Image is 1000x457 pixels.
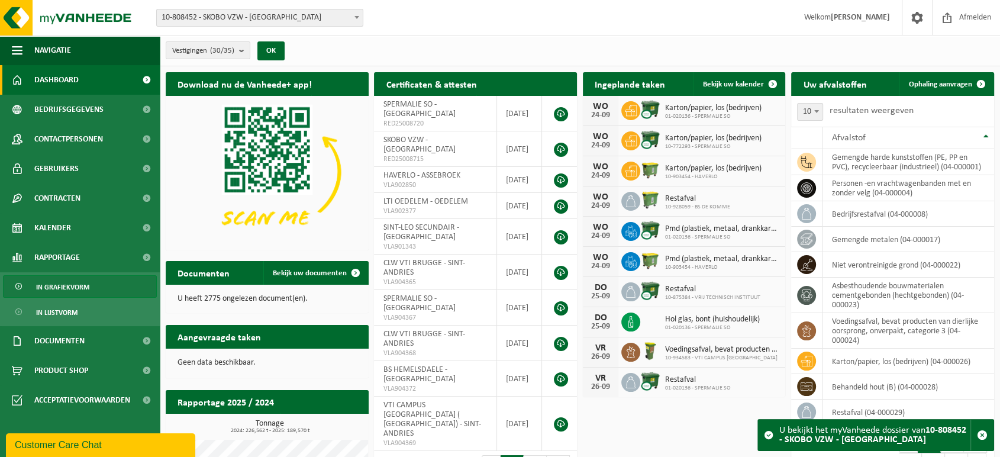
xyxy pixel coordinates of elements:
td: personen -en vrachtwagenbanden met en zonder velg (04-000004) [822,175,994,201]
span: VLA904367 [383,313,488,323]
span: Navigatie [34,36,71,65]
div: WO [589,253,612,262]
span: Hol glas, bont (huishoudelijk) [665,315,760,324]
div: VR [589,374,612,383]
span: Pmd (plastiek, metaal, drankkartons) (bedrijven) [665,224,780,234]
span: Contactpersonen [34,124,103,154]
span: Gebruikers [34,154,79,184]
span: 10 [798,104,822,120]
td: [DATE] [497,255,542,290]
span: Kalender [34,213,71,243]
span: Acceptatievoorwaarden [34,385,130,415]
span: Restafval [665,375,731,385]
td: niet verontreinigde grond (04-000022) [822,252,994,278]
td: bedrijfsrestafval (04-000008) [822,201,994,227]
span: 10-875384 - VRIJ TECHNISCH INSTITUUT [665,294,760,301]
a: Bekijk uw documenten [263,261,367,285]
span: 01-020136 - SPERMALIE SO [665,113,762,120]
p: U heeft 2775 ongelezen document(en). [178,295,357,303]
span: VLA904365 [383,278,488,287]
td: asbesthoudende bouwmaterialen cementgebonden (hechtgebonden) (04-000023) [822,278,994,313]
span: 10-808452 - SKOBO VZW - BRUGGE [156,9,363,27]
span: CLW VTI BRUGGE - SINT-ANDRIES [383,330,464,348]
span: 10-928059 - BS DE KOMME [665,204,730,211]
img: WB-1100-CU [640,281,660,301]
span: Vestigingen [172,42,234,60]
span: 10-903454 - HAVERLO [665,173,762,181]
span: 10-772293 - SPERMALIE SO [665,143,762,150]
button: Vestigingen(30/35) [166,41,250,59]
div: WO [589,162,612,172]
td: [DATE] [497,326,542,361]
span: 01-020136 - SPERMALIE SO [665,385,731,392]
span: VLA901343 [383,242,488,252]
h3: Tonnage [172,420,369,434]
span: Bedrijfsgegevens [34,95,104,124]
div: 24-09 [589,232,612,240]
span: 01-020136 - SPERMALIE SO [665,234,780,241]
span: SINT-LEO SECUNDAIR - [GEOGRAPHIC_DATA] [383,223,459,242]
span: 10-934583 - VTI CAMPUS [GEOGRAPHIC_DATA] [665,355,780,362]
td: [DATE] [497,131,542,167]
div: WO [589,132,612,141]
span: 01-020136 - SPERMALIE SO [665,324,760,332]
td: [DATE] [497,96,542,131]
span: Afvalstof [831,133,865,143]
img: WB-1100-CU [640,99,660,120]
div: U bekijkt het myVanheede dossier van [779,420,970,450]
span: Restafval [665,194,730,204]
strong: 10-808452 - SKOBO VZW - [GEOGRAPHIC_DATA] [779,426,966,445]
h2: Rapportage 2025 / 2024 [166,390,286,413]
td: gemengde harde kunststoffen (PE, PP en PVC), recycleerbaar (industrieel) (04-000001) [822,149,994,175]
span: 10 [797,103,823,121]
td: voedingsafval, bevat producten van dierlijke oorsprong, onverpakt, categorie 3 (04-000024) [822,313,994,349]
div: 24-09 [589,262,612,271]
td: restafval (04-000029) [822,400,994,425]
div: WO [589,192,612,202]
span: Product Shop [34,356,88,385]
span: Pmd (plastiek, metaal, drankkartons) (bedrijven) [665,255,780,264]
span: Ophaling aanvragen [909,81,972,88]
h2: Uw afvalstoffen [791,72,878,95]
h2: Aangevraagde taken [166,325,273,348]
span: Voedingsafval, bevat producten van dierlijke oorsprong, onverpakt, categorie 3 [665,345,780,355]
span: Documenten [34,326,85,356]
span: Rapportage [34,243,80,272]
img: Download de VHEPlus App [166,96,369,248]
a: Ophaling aanvragen [899,72,993,96]
img: WB-1100-CU [640,371,660,391]
td: [DATE] [497,361,542,397]
td: [DATE] [497,167,542,193]
span: In lijstvorm [36,301,78,324]
a: Bekijk uw kalender [693,72,784,96]
a: In grafiekvorm [3,275,157,298]
count: (30/35) [210,47,234,54]
span: SPERMALIE SO - [GEOGRAPHIC_DATA] [383,100,455,118]
a: Bekijk rapportage [280,413,367,437]
div: DO [589,313,612,323]
img: WB-1100-HPE-GN-50 [640,250,660,271]
div: DO [589,283,612,292]
div: 24-09 [589,141,612,150]
span: Bekijk uw kalender [702,81,763,88]
td: gemengde metalen (04-000017) [822,227,994,252]
h2: Certificaten & attesten [374,72,488,95]
span: VLA902850 [383,181,488,190]
div: WO [589,223,612,232]
div: 25-09 [589,323,612,331]
span: SPERMALIE SO - [GEOGRAPHIC_DATA] [383,294,455,313]
span: LTI OEDELEM - OEDELEM [383,197,467,206]
div: VR [589,343,612,353]
span: VLA902377 [383,207,488,216]
label: resultaten weergeven [829,106,913,115]
div: 25-09 [589,292,612,301]
td: [DATE] [497,397,542,451]
span: SKOBO VZW - [GEOGRAPHIC_DATA] [383,136,455,154]
td: behandeld hout (B) (04-000028) [822,374,994,400]
span: Restafval [665,285,760,294]
span: VLA904369 [383,439,488,448]
img: WB-1100-CU [640,220,660,240]
div: WO [589,102,612,111]
span: Karton/papier, los (bedrijven) [665,164,762,173]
